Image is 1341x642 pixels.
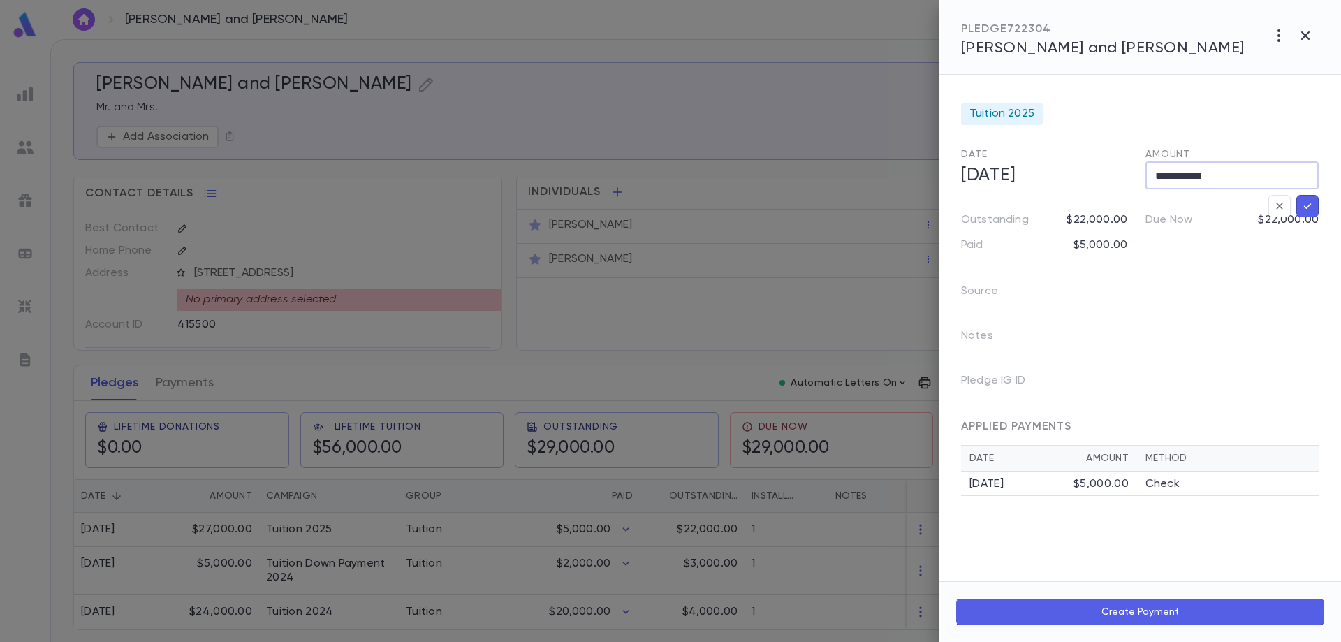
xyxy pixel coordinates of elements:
span: Amount [1145,149,1190,159]
span: [PERSON_NAME] and [PERSON_NAME] [961,41,1245,56]
p: $5,000.00 [1073,238,1127,252]
button: Create Payment [955,599,1324,625]
span: Tuition 2025 [969,107,1034,121]
p: Due Now [1145,213,1192,227]
p: Notes [961,325,1016,353]
p: $22,000.00 [1258,213,1319,227]
span: APPLIED PAYMENTS [961,421,1071,432]
div: Date [969,453,1086,464]
div: [DATE] [969,477,1073,491]
span: Date [961,149,987,159]
p: Pledge IG ID [961,370,1048,397]
div: Amount [1086,453,1129,464]
p: Check [1145,477,1180,491]
div: PLEDGE 722304 [961,22,1245,36]
p: Paid [961,238,983,252]
th: Method [1137,446,1319,472]
p: $22,000.00 [1067,213,1127,227]
p: Source [961,280,1020,308]
div: $5,000.00 [1073,477,1129,491]
p: Outstanding [961,213,1029,227]
div: Tuition 2025 [961,103,1043,125]
h5: [DATE] [953,161,1134,191]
